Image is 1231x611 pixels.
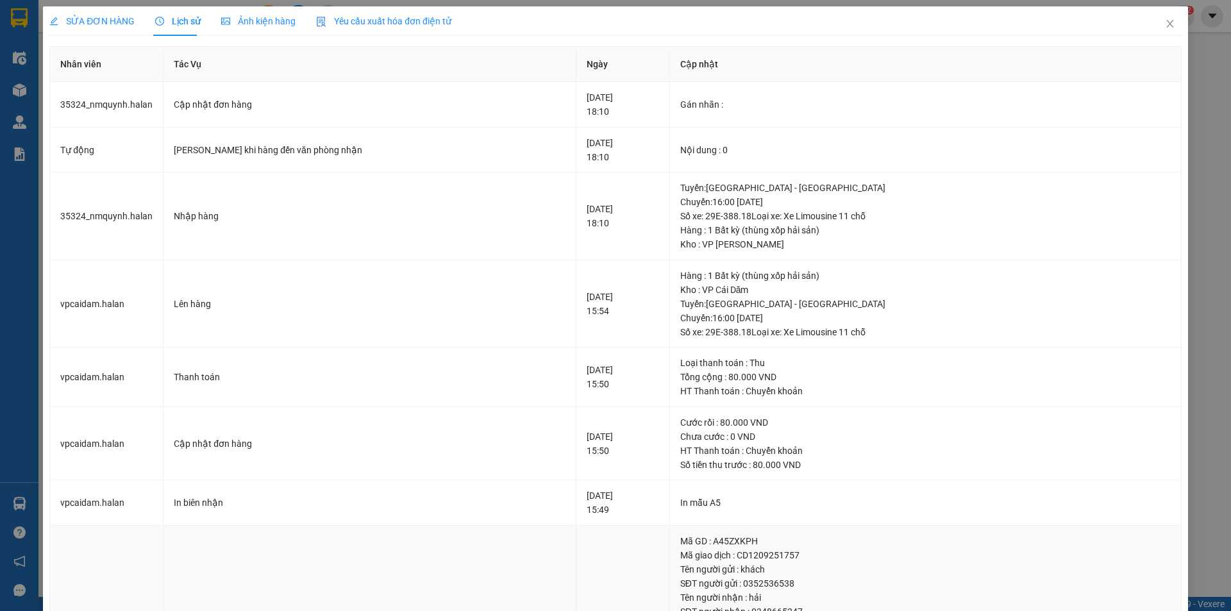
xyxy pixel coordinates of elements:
[680,237,1171,251] div: Kho : VP [PERSON_NAME]
[16,16,112,80] img: logo.jpg
[49,17,58,26] span: edit
[587,430,659,458] div: [DATE] 15:50
[174,437,565,451] div: Cập nhật đơn hàng
[680,576,1171,590] div: SĐT người gửi : 0352536538
[174,97,565,112] div: Cập nhật đơn hàng
[680,534,1171,548] div: Mã GD : A45ZXKPH
[587,290,659,318] div: [DATE] 15:54
[680,496,1171,510] div: In mẫu A5
[587,90,659,119] div: [DATE] 18:10
[16,87,153,108] b: GỬI : VP Cái Dăm
[50,347,163,407] td: vpcaidam.halan
[680,181,1171,223] div: Tuyến : [GEOGRAPHIC_DATA] - [GEOGRAPHIC_DATA] Chuyến: 16:00 [DATE] Số xe: 29E-388.18 Loại xe: Xe ...
[680,444,1171,458] div: HT Thanh toán : Chuyển khoản
[680,370,1171,384] div: Tổng cộng : 80.000 VND
[587,202,659,230] div: [DATE] 18:10
[680,223,1171,237] div: Hàng : 1 Bất kỳ (thùng xốp hải sản)
[155,16,201,26] span: Lịch sử
[1165,19,1175,29] span: close
[316,16,451,26] span: Yêu cầu xuất hóa đơn điện tử
[155,17,164,26] span: clock-circle
[49,16,135,26] span: SỬA ĐƠN HÀNG
[680,548,1171,562] div: Mã giao dịch : CD1209251757
[163,47,576,82] th: Tác Vụ
[174,143,565,157] div: [PERSON_NAME] khi hàng đến văn phòng nhận
[680,562,1171,576] div: Tên người gửi : khách
[587,489,659,517] div: [DATE] 15:49
[50,407,163,481] td: vpcaidam.halan
[50,128,163,173] td: Tự động
[50,47,163,82] th: Nhân viên
[680,458,1171,472] div: Số tiền thu trước : 80.000 VND
[680,430,1171,444] div: Chưa cước : 0 VND
[680,415,1171,430] div: Cước rồi : 80.000 VND
[50,260,163,348] td: vpcaidam.halan
[576,47,670,82] th: Ngày
[221,16,296,26] span: Ảnh kiện hàng
[680,97,1171,112] div: Gán nhãn :
[174,370,565,384] div: Thanh toán
[316,17,326,27] img: icon
[587,136,659,164] div: [DATE] 18:10
[221,17,230,26] span: picture
[50,82,163,128] td: 35324_nmquynh.halan
[50,172,163,260] td: 35324_nmquynh.halan
[680,384,1171,398] div: HT Thanh toán : Chuyển khoản
[174,496,565,510] div: In biên nhận
[587,363,659,391] div: [DATE] 15:50
[174,209,565,223] div: Nhập hàng
[680,143,1171,157] div: Nội dung : 0
[680,590,1171,605] div: Tên người nhận : hải
[1152,6,1188,42] button: Close
[680,356,1171,370] div: Loại thanh toán : Thu
[50,480,163,526] td: vpcaidam.halan
[680,269,1171,283] div: Hàng : 1 Bất kỳ (thùng xốp hải sản)
[680,297,1171,339] div: Tuyến : [GEOGRAPHIC_DATA] - [GEOGRAPHIC_DATA] Chuyến: 16:00 [DATE] Số xe: 29E-388.18 Loại xe: Xe ...
[174,297,565,311] div: Lên hàng
[680,283,1171,297] div: Kho : VP Cái Dăm
[120,31,536,47] li: 271 - [PERSON_NAME] - [GEOGRAPHIC_DATA] - [GEOGRAPHIC_DATA]
[670,47,1182,82] th: Cập nhật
